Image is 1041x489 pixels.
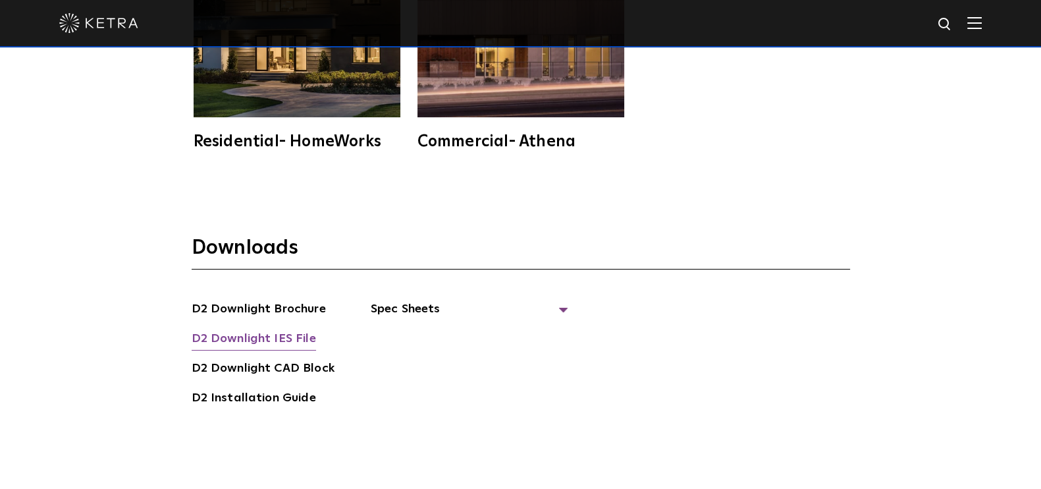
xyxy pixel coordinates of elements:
img: ketra-logo-2019-white [59,13,138,33]
h3: Downloads [192,235,850,270]
img: search icon [937,16,953,33]
span: Spec Sheets [371,300,568,329]
a: D2 Downlight IES File [192,330,316,351]
div: Commercial- Athena [417,134,624,150]
a: D2 Installation Guide [192,389,316,410]
a: D2 Downlight Brochure [192,300,326,321]
a: D2 Downlight CAD Block [192,359,334,380]
img: Hamburger%20Nav.svg [967,16,982,29]
div: Residential- HomeWorks [194,134,400,150]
